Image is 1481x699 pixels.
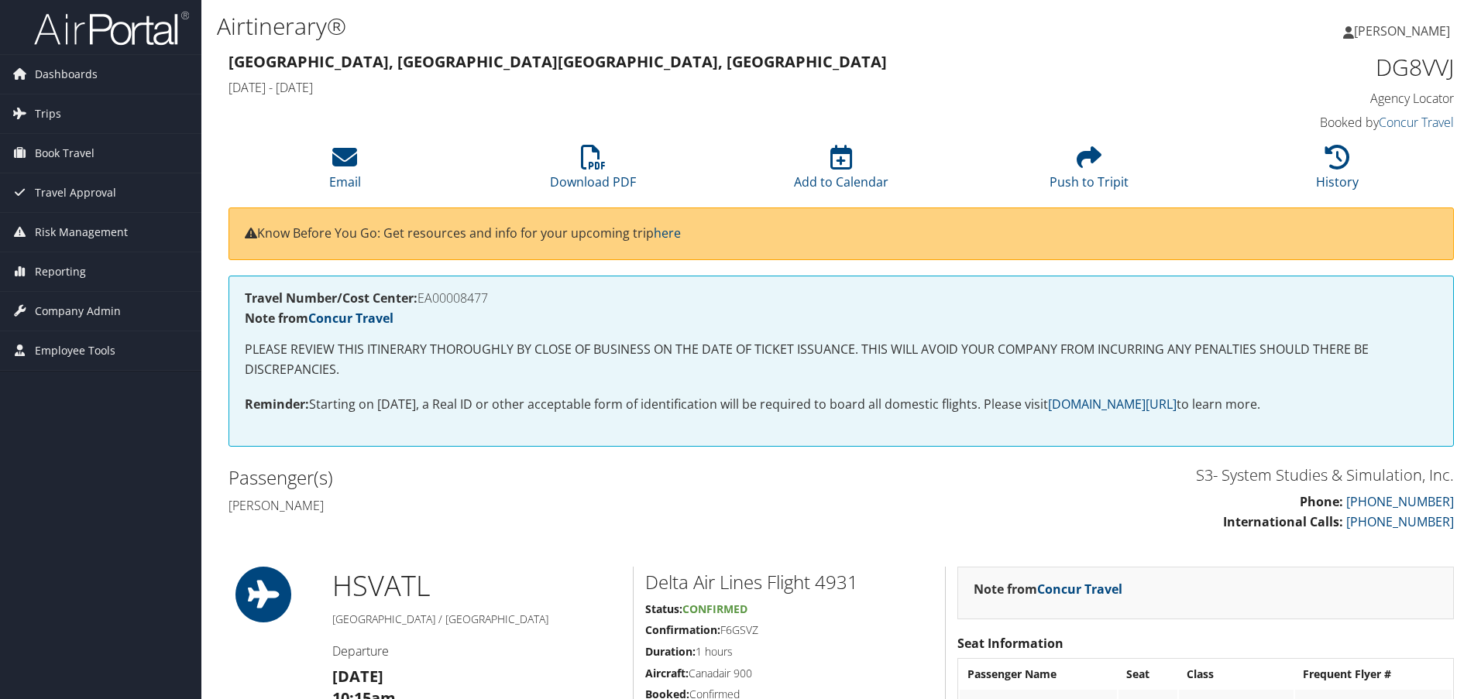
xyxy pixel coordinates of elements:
span: Dashboards [35,55,98,94]
h4: Booked by [1165,114,1454,131]
p: PLEASE REVIEW THIS ITINERARY THOROUGHLY BY CLOSE OF BUSINESS ON THE DATE OF TICKET ISSUANCE. THIS... [245,340,1438,379]
h5: F6GSVZ [645,622,933,638]
strong: Duration: [645,644,696,659]
th: Passenger Name [960,660,1117,688]
a: Push to Tripit [1050,153,1129,190]
th: Frequent Flyer # [1295,660,1452,688]
h4: [DATE] - [DATE] [229,79,1142,96]
a: [DOMAIN_NAME][URL] [1048,396,1177,413]
strong: Reminder: [245,396,309,413]
a: Download PDF [550,153,636,190]
a: History [1316,153,1359,190]
a: [PHONE_NUMBER] [1346,493,1454,510]
span: Company Admin [35,292,121,331]
h1: HSV ATL [332,567,621,605]
a: Email [329,153,361,190]
strong: Aircraft: [645,666,689,680]
a: [PHONE_NUMBER] [1346,513,1454,530]
strong: Note from [245,310,393,327]
span: Trips [35,94,61,133]
h5: Canadair 900 [645,666,933,681]
span: Confirmed [682,601,747,616]
p: Starting on [DATE], a Real ID or other acceptable form of identification will be required to boar... [245,395,1438,415]
span: Employee Tools [35,331,115,370]
strong: Travel Number/Cost Center: [245,290,417,307]
th: Seat [1118,660,1177,688]
strong: Confirmation: [645,622,720,637]
img: airportal-logo.png [34,10,189,46]
h5: 1 hours [645,644,933,660]
a: [PERSON_NAME] [1343,8,1466,54]
a: Concur Travel [1037,581,1122,598]
span: Travel Approval [35,173,116,212]
strong: Note from [974,581,1122,598]
h1: DG8VVJ [1165,51,1454,84]
strong: [GEOGRAPHIC_DATA], [GEOGRAPHIC_DATA] [GEOGRAPHIC_DATA], [GEOGRAPHIC_DATA] [229,51,887,72]
span: [PERSON_NAME] [1354,22,1450,39]
h2: Passenger(s) [229,464,830,491]
th: Class [1179,660,1294,688]
span: Book Travel [35,134,94,173]
a: Concur Travel [1379,114,1454,131]
strong: Seat Information [957,635,1064,652]
strong: [DATE] [332,666,383,687]
h3: S3- System Studies & Simulation, Inc. [853,464,1454,486]
a: Concur Travel [308,310,393,327]
h4: EA00008477 [245,292,1438,304]
h1: Airtinerary® [217,10,1050,43]
span: Risk Management [35,213,128,252]
span: Reporting [35,252,86,291]
h4: Departure [332,642,621,660]
strong: Phone: [1300,493,1343,510]
a: here [654,224,681,242]
strong: Status: [645,601,682,616]
strong: International Calls: [1223,513,1343,530]
a: Add to Calendar [794,153,888,190]
h2: Delta Air Lines Flight 4931 [645,569,933,595]
h4: [PERSON_NAME] [229,497,830,514]
h4: Agency Locator [1165,90,1454,107]
p: Know Before You Go: Get resources and info for your upcoming trip [245,224,1438,244]
h5: [GEOGRAPHIC_DATA] / [GEOGRAPHIC_DATA] [332,612,621,627]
